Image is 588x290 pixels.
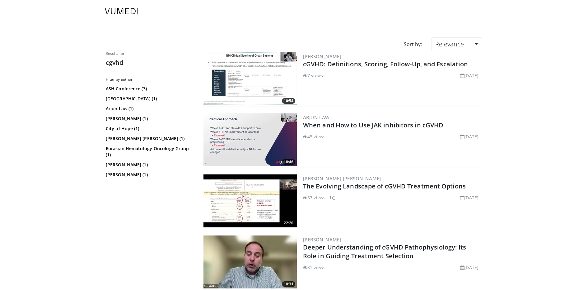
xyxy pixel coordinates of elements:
[203,52,297,105] a: 10:54
[106,162,191,168] a: [PERSON_NAME] (1)
[106,126,191,132] a: City of Hope (1)
[460,72,478,79] li: [DATE]
[303,175,381,182] a: [PERSON_NAME] [PERSON_NAME]
[303,114,330,121] a: Arjun Law
[106,77,193,82] h3: Filter by author:
[282,281,295,287] span: 10:31
[106,116,191,122] a: [PERSON_NAME] (1)
[203,174,297,227] a: 22:20
[203,235,297,288] img: 7430b9aa-f444-4ca8-ba70-9364e9fca8b5.300x170_q85_crop-smart_upscale.jpg
[106,145,191,158] a: Eurasian Hematology-Oncology Group (1)
[303,133,325,140] li: 43 views
[106,135,191,142] a: [PERSON_NAME] [PERSON_NAME] (1)
[303,264,325,271] li: 31 views
[106,172,191,178] a: [PERSON_NAME] (1)
[460,133,478,140] li: [DATE]
[106,86,191,92] a: ASH Conference (3)
[303,236,341,243] a: [PERSON_NAME]
[460,194,478,201] li: [DATE]
[303,72,323,79] li: 7 views
[203,113,297,166] a: 18:46
[106,59,193,67] h2: cgvhd
[203,174,297,227] img: 5263a34b-989c-4f81-a514-b814da24ad96.300x170_q85_crop-smart_upscale.jpg
[106,96,191,102] a: [GEOGRAPHIC_DATA] (1)
[106,51,193,56] p: Results for:
[460,264,478,271] li: [DATE]
[106,106,191,112] a: Arjun Law (1)
[203,113,297,166] img: 86d14c85-6a52-459f-8610-1df3208c5da2.300x170_q85_crop-smart_upscale.jpg
[203,235,297,288] a: 10:31
[303,182,466,190] a: The Evolving Landscape of cGVHD Treatment Options
[303,121,443,129] a: When and How to Use JAK inhibitors in cGVHD
[105,8,138,14] img: VuMedi Logo
[329,194,335,201] li: 1
[303,60,468,68] a: cGVHD: Definitions, Scoring, Follow-Up, and Escalation
[431,37,482,51] a: Relevance
[282,98,295,104] span: 10:54
[303,194,325,201] li: 67 views
[203,52,297,105] img: ef51de4c-9c85-49a8-8549-d08afed7abc7.300x170_q85_crop-smart_upscale.jpg
[399,37,427,51] div: Sort by:
[282,220,295,226] span: 22:20
[282,159,295,165] span: 18:46
[303,243,466,260] a: Deeper Understanding of cGVHD Pathophysiology: Its Role in Guiding Treatment Selection
[303,53,341,59] a: [PERSON_NAME]
[435,40,464,48] span: Relevance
